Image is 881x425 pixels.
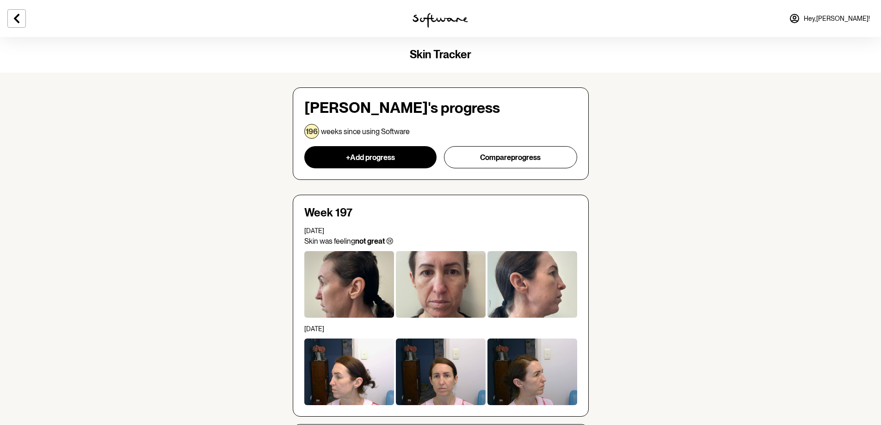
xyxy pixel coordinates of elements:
[346,153,350,162] span: +
[304,99,577,117] h3: [PERSON_NAME] 's progress
[304,146,437,168] button: +Add progress
[804,15,870,23] span: Hey, [PERSON_NAME] !
[355,237,385,246] strong: not great
[304,206,577,220] h4: Week 197
[321,127,410,136] p: weeks since using Software
[306,127,318,136] p: 196
[444,146,577,168] button: Compareprogress
[304,237,577,246] p: Skin was feeling 😢
[304,227,324,234] span: [DATE]
[304,325,324,333] span: [DATE]
[511,153,541,162] span: progress
[783,7,875,30] a: Hey,[PERSON_NAME]!
[413,13,468,28] img: software logo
